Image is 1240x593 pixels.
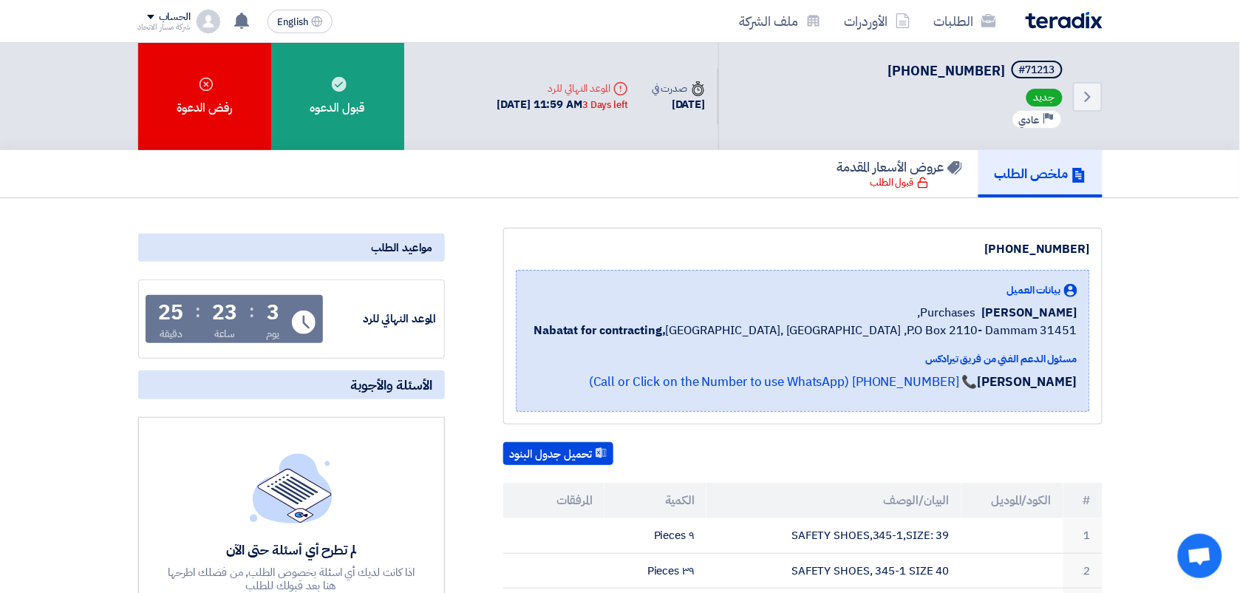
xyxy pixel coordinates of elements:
a: الطلبات [922,4,1008,38]
a: عروض الأسعار المقدمة قبول الطلب [821,150,978,197]
div: 3 Days left [582,98,628,112]
div: مسئول الدعم الفني من فريق تيرادكس [534,351,1077,367]
span: English [277,17,308,27]
a: 📞 [PHONE_NUMBER] (Call or Click on the Number to use WhatsApp) [589,373,978,391]
img: Teradix logo [1026,12,1103,29]
div: يوم [266,326,280,342]
th: البيان/الوصف [706,483,961,518]
div: قبول الطلب [871,175,929,190]
a: الأوردرات [833,4,922,38]
span: بيانات العميل [1007,282,1061,298]
td: ٩ Pieces [604,518,706,553]
div: الموعد النهائي للرد [497,81,628,96]
div: 25 [159,302,184,323]
div: رفض الدعوة [138,43,271,150]
td: 1 [1063,518,1103,553]
a: دردشة مفتوحة [1178,534,1222,578]
a: ملف الشركة [728,4,833,38]
td: SAFETY SHOES, 345-1 SIZE 40 [706,553,961,589]
span: [PERSON_NAME] [982,304,1077,322]
button: تحميل جدول البنود [503,442,613,466]
div: صدرت في [652,81,705,96]
div: الموعد النهائي للرد [326,311,437,328]
div: الحساب [159,11,191,24]
div: مواعيد الطلب [138,234,445,262]
div: لم تطرح أي أسئلة حتى الآن [166,541,417,558]
div: ساعة [214,326,236,342]
th: المرفقات [503,483,605,518]
span: [GEOGRAPHIC_DATA], [GEOGRAPHIC_DATA] ,P.O Box 2110- Dammam 31451 [534,322,1077,339]
div: [PHONE_NUMBER] [516,240,1090,258]
span: Purchases, [918,304,976,322]
h5: عروض الأسعار المقدمة [837,158,962,175]
span: جديد [1026,89,1063,106]
b: Nabatat for contracting, [534,322,666,339]
div: شركة مسار الاتحاد [138,23,191,31]
span: الأسئلة والأجوبة [351,376,433,393]
div: : [195,298,200,325]
button: English [268,10,333,33]
h5: ملخص الطلب [995,165,1086,182]
th: # [1063,483,1103,518]
div: #71213 [1019,65,1055,75]
div: قبول الدعوه [271,43,404,150]
h5: 4087-911-8100015627 [888,61,1066,81]
div: 3 [267,302,279,323]
img: profile_test.png [197,10,220,33]
td: SAFETY SHOES,345-1,SIZE: 39 [706,518,961,553]
div: [DATE] 11:59 AM [497,96,628,113]
a: ملخص الطلب [978,150,1103,197]
th: الكمية [604,483,706,518]
div: 23 [212,302,237,323]
div: دقيقة [160,326,183,342]
td: 2 [1063,553,1103,589]
th: الكود/الموديل [961,483,1063,518]
div: اذا كانت لديك أي اسئلة بخصوص الطلب, من فضلك اطرحها هنا بعد قبولك للطلب [166,566,417,592]
img: empty_state_list.svg [250,453,333,523]
div: : [249,298,254,325]
span: [PHONE_NUMBER] [888,61,1006,81]
strong: [PERSON_NAME] [978,373,1077,391]
div: [DATE] [652,96,705,113]
td: ٣٩ Pieces [604,553,706,589]
span: عادي [1019,113,1040,127]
